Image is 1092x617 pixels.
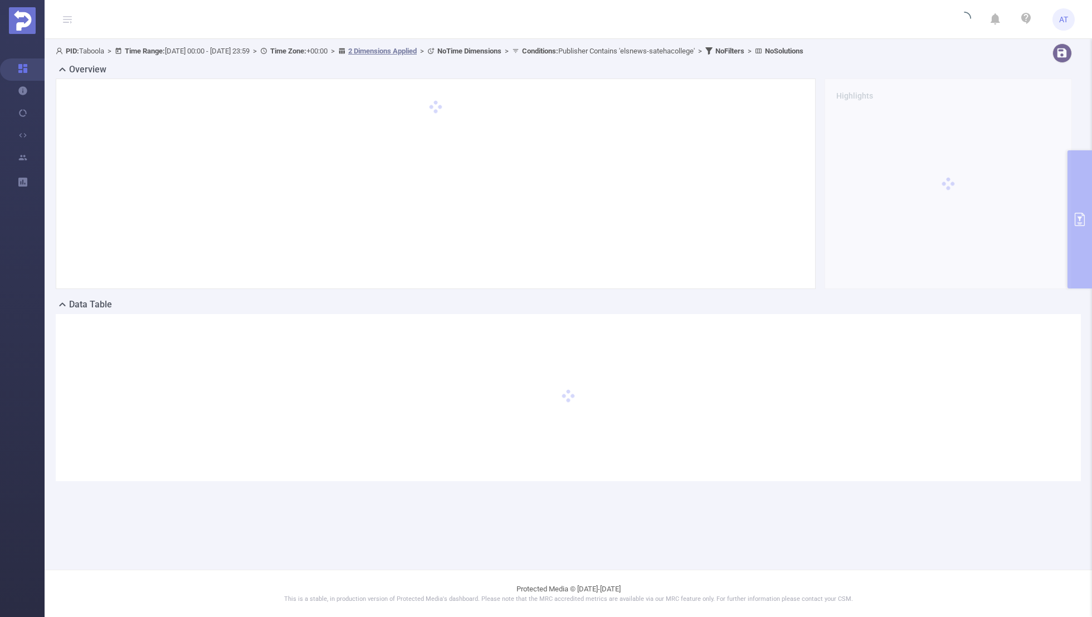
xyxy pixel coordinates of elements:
[695,47,705,55] span: >
[66,47,79,55] b: PID:
[104,47,115,55] span: >
[328,47,338,55] span: >
[715,47,744,55] b: No Filters
[522,47,695,55] span: Publisher Contains 'elsnews-satehacollege'
[522,47,558,55] b: Conditions :
[72,595,1064,604] p: This is a stable, in production version of Protected Media's dashboard. Please note that the MRC ...
[56,47,66,55] i: icon: user
[744,47,755,55] span: >
[348,47,417,55] u: 2 Dimensions Applied
[56,47,803,55] span: Taboola [DATE] 00:00 - [DATE] 23:59 +00:00
[765,47,803,55] b: No Solutions
[437,47,501,55] b: No Time Dimensions
[250,47,260,55] span: >
[45,570,1092,617] footer: Protected Media © [DATE]-[DATE]
[417,47,427,55] span: >
[1059,8,1068,31] span: AT
[270,47,306,55] b: Time Zone:
[125,47,165,55] b: Time Range:
[69,63,106,76] h2: Overview
[69,298,112,311] h2: Data Table
[501,47,512,55] span: >
[958,12,971,27] i: icon: loading
[9,7,36,34] img: Protected Media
